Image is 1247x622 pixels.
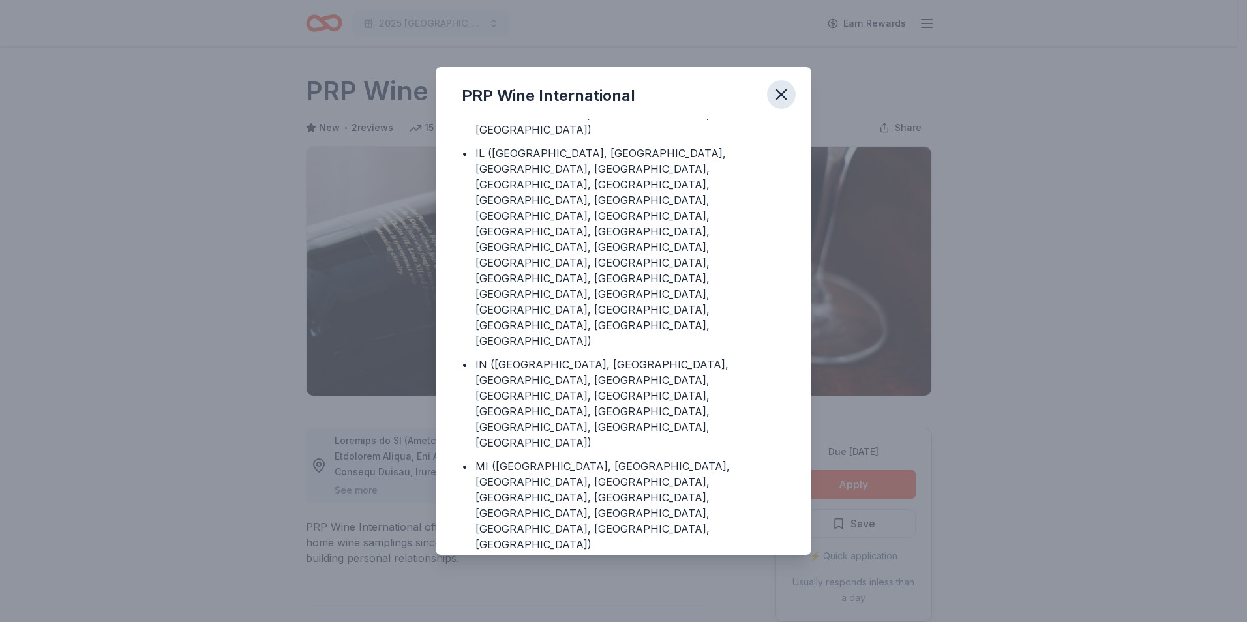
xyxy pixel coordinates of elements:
div: IN ([GEOGRAPHIC_DATA], [GEOGRAPHIC_DATA], [GEOGRAPHIC_DATA], [GEOGRAPHIC_DATA], [GEOGRAPHIC_DATA]... [475,357,785,451]
div: • [462,458,468,474]
div: • [462,145,468,161]
div: IL ([GEOGRAPHIC_DATA], [GEOGRAPHIC_DATA], [GEOGRAPHIC_DATA], [GEOGRAPHIC_DATA], [GEOGRAPHIC_DATA]... [475,145,785,349]
div: MI ([GEOGRAPHIC_DATA], [GEOGRAPHIC_DATA], [GEOGRAPHIC_DATA], [GEOGRAPHIC_DATA], [GEOGRAPHIC_DATA]... [475,458,785,552]
div: • [462,357,468,372]
div: PRP Wine International [462,85,635,106]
